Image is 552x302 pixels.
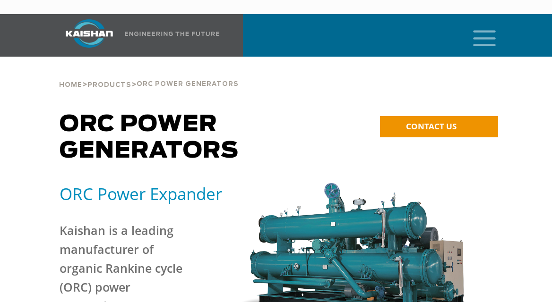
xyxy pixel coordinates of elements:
[469,27,485,43] a: mobile menu
[87,80,131,89] a: Products
[59,82,82,88] span: Home
[54,14,221,57] a: Kaishan USA
[380,116,498,137] a: CONTACT US
[59,57,239,92] div: > >
[406,121,457,132] span: CONTACT US
[137,81,239,87] span: ORC Power Generators
[87,82,131,88] span: Products
[54,19,125,48] img: kaishan logo
[60,113,239,162] span: ORC Power Generators
[60,183,226,204] h5: ORC Power Expander
[59,80,82,89] a: Home
[125,32,219,36] img: Engineering the future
